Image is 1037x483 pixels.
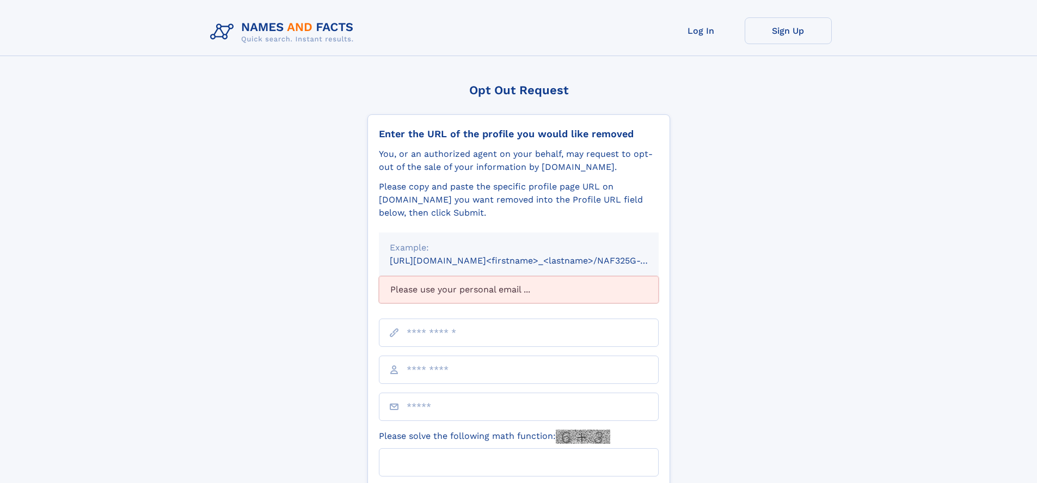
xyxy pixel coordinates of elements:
a: Log In [658,17,745,44]
div: Enter the URL of the profile you would like removed [379,128,659,140]
div: Please use your personal email ... [379,276,659,303]
div: You, or an authorized agent on your behalf, may request to opt-out of the sale of your informatio... [379,148,659,174]
small: [URL][DOMAIN_NAME]<firstname>_<lastname>/NAF325G-xxxxxxxx [390,255,679,266]
div: Please copy and paste the specific profile page URL on [DOMAIN_NAME] you want removed into the Pr... [379,180,659,219]
div: Opt Out Request [367,83,670,97]
img: Logo Names and Facts [206,17,363,47]
div: Example: [390,241,648,254]
label: Please solve the following math function: [379,430,610,444]
a: Sign Up [745,17,832,44]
